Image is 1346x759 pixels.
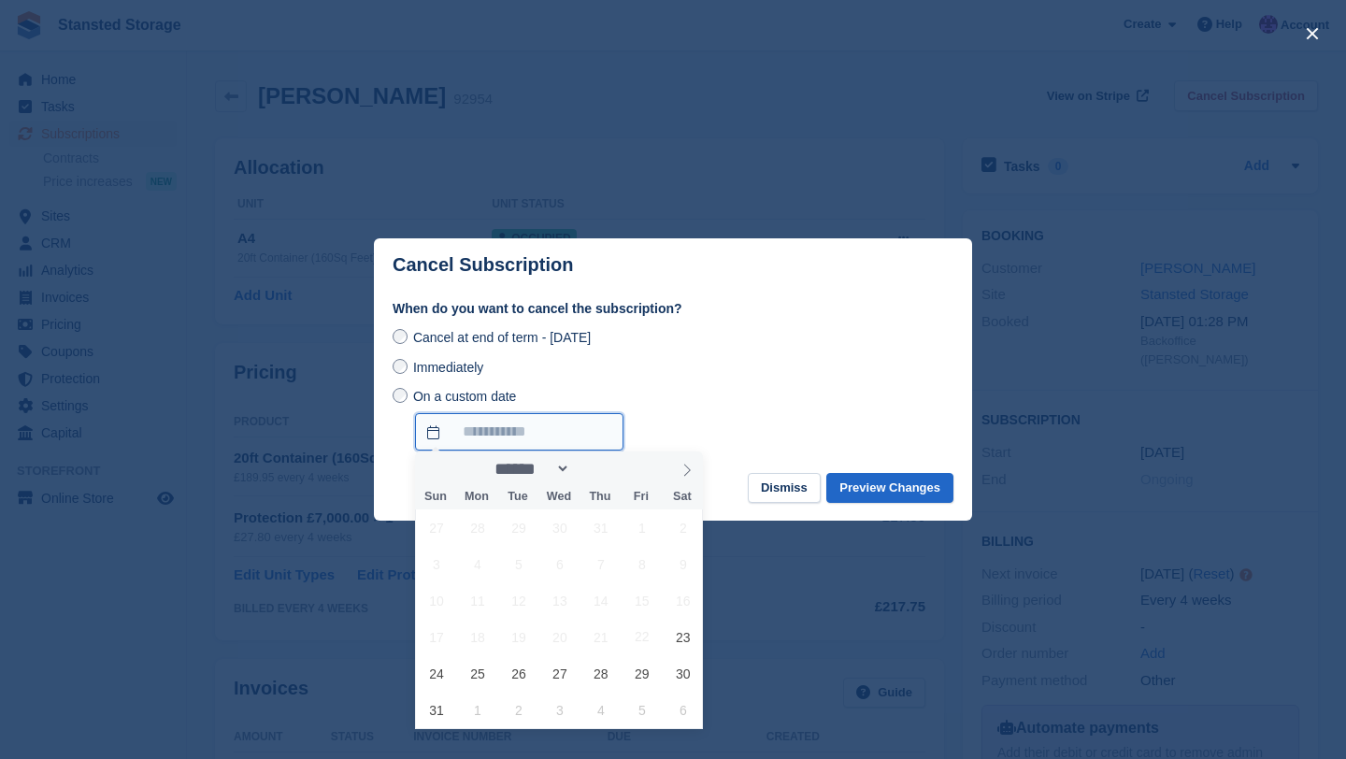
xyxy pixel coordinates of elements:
[580,491,621,503] span: Thu
[665,582,701,619] span: August 16, 2025
[662,491,703,503] span: Sat
[497,491,538,503] span: Tue
[418,546,454,582] span: August 3, 2025
[541,509,578,546] span: July 30, 2025
[665,546,701,582] span: August 9, 2025
[459,619,495,655] span: August 18, 2025
[393,388,408,403] input: On a custom date
[415,413,623,451] input: On a custom date
[623,692,660,728] span: September 5, 2025
[418,655,454,692] span: August 24, 2025
[541,655,578,692] span: August 27, 2025
[623,582,660,619] span: August 15, 2025
[538,491,580,503] span: Wed
[393,299,953,319] label: When do you want to cancel the subscription?
[500,546,537,582] span: August 5, 2025
[393,359,408,374] input: Immediately
[623,546,660,582] span: August 8, 2025
[459,692,495,728] span: September 1, 2025
[665,619,701,655] span: August 23, 2025
[418,509,454,546] span: July 27, 2025
[621,491,662,503] span: Fri
[582,655,619,692] span: August 28, 2025
[459,546,495,582] span: August 4, 2025
[500,655,537,692] span: August 26, 2025
[413,330,591,345] span: Cancel at end of term - [DATE]
[500,582,537,619] span: August 12, 2025
[623,619,660,655] span: August 22, 2025
[393,329,408,344] input: Cancel at end of term - [DATE]
[500,692,537,728] span: September 2, 2025
[413,360,483,375] span: Immediately
[500,509,537,546] span: July 29, 2025
[489,459,571,479] select: Month
[459,509,495,546] span: July 28, 2025
[459,655,495,692] span: August 25, 2025
[459,582,495,619] span: August 11, 2025
[413,389,517,404] span: On a custom date
[418,619,454,655] span: August 17, 2025
[541,692,578,728] span: September 3, 2025
[418,692,454,728] span: August 31, 2025
[415,491,456,503] span: Sun
[748,473,821,504] button: Dismiss
[623,655,660,692] span: August 29, 2025
[582,619,619,655] span: August 21, 2025
[665,692,701,728] span: September 6, 2025
[582,692,619,728] span: September 4, 2025
[541,619,578,655] span: August 20, 2025
[582,582,619,619] span: August 14, 2025
[582,546,619,582] span: August 7, 2025
[500,619,537,655] span: August 19, 2025
[541,546,578,582] span: August 6, 2025
[418,582,454,619] span: August 10, 2025
[623,509,660,546] span: August 1, 2025
[1297,19,1327,49] button: close
[541,582,578,619] span: August 13, 2025
[665,509,701,546] span: August 2, 2025
[393,254,573,276] p: Cancel Subscription
[826,473,953,504] button: Preview Changes
[570,459,629,479] input: Year
[582,509,619,546] span: July 31, 2025
[665,655,701,692] span: August 30, 2025
[456,491,497,503] span: Mon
